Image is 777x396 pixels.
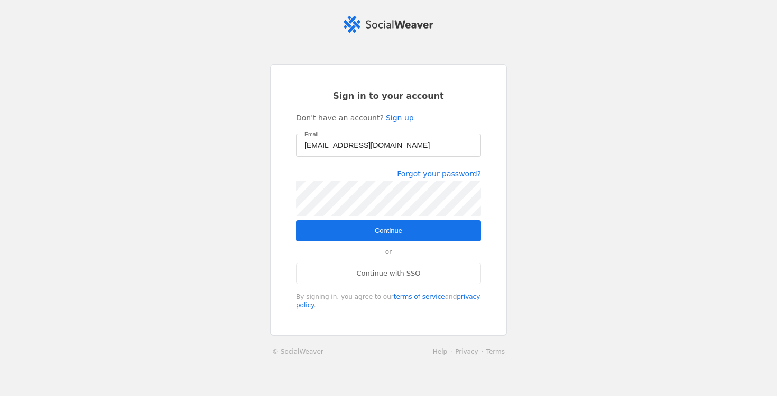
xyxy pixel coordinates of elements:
[486,348,505,355] a: Terms
[386,112,414,123] a: Sign up
[375,225,402,236] span: Continue
[296,220,481,241] button: Continue
[478,346,486,357] li: ·
[455,348,478,355] a: Privacy
[380,241,397,262] span: or
[304,130,318,139] mat-label: Email
[394,293,445,300] a: terms of service
[447,346,455,357] li: ·
[296,293,481,309] div: By signing in, you agree to our and .
[333,90,444,102] span: Sign in to your account
[296,112,384,123] span: Don't have an account?
[397,169,481,178] a: Forgot your password?
[272,346,323,357] a: © SocialWeaver
[296,263,481,284] a: Continue with SSO
[296,293,480,309] a: privacy policy
[304,139,473,152] input: Email
[433,348,447,355] a: Help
